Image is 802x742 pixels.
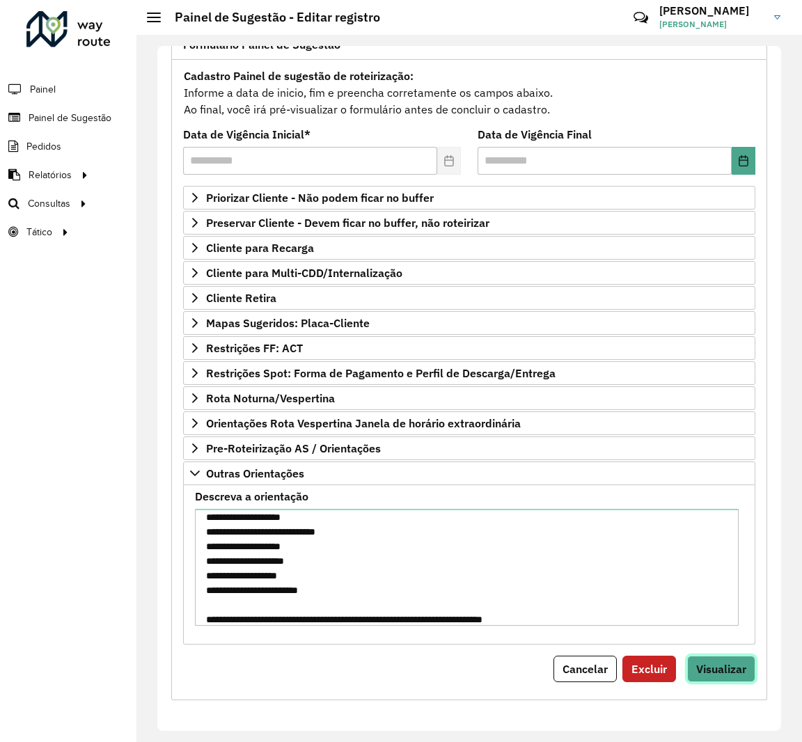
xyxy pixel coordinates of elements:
[183,311,755,335] a: Mapas Sugeridos: Placa-Cliente
[732,147,755,175] button: Choose Date
[659,18,764,31] span: [PERSON_NAME]
[563,662,608,676] span: Cancelar
[30,82,56,97] span: Painel
[183,286,755,310] a: Cliente Retira
[183,186,755,210] a: Priorizar Cliente - Não podem ficar no buffer
[184,69,414,83] strong: Cadastro Painel de sugestão de roteirização:
[626,3,656,33] a: Contato Rápido
[206,368,556,379] span: Restrições Spot: Forma de Pagamento e Perfil de Descarga/Entrega
[206,317,370,329] span: Mapas Sugeridos: Placa-Cliente
[183,336,755,360] a: Restrições FF: ACT
[206,192,434,203] span: Priorizar Cliente - Não podem ficar no buffer
[696,662,746,676] span: Visualizar
[183,386,755,410] a: Rota Noturna/Vespertina
[183,485,755,645] div: Outras Orientações
[183,461,755,485] a: Outras Orientações
[478,126,592,143] label: Data de Vigência Final
[659,4,764,17] h3: [PERSON_NAME]
[206,292,276,303] span: Cliente Retira
[29,168,72,182] span: Relatórios
[183,261,755,285] a: Cliente para Multi-CDD/Internalização
[195,488,308,505] label: Descreva a orientação
[183,39,340,50] span: Formulário Painel de Sugestão
[206,443,381,454] span: Pre-Roteirização AS / Orientações
[206,217,489,228] span: Preservar Cliente - Devem ficar no buffer, não roteirizar
[29,111,111,125] span: Painel de Sugestão
[183,67,755,118] div: Informe a data de inicio, fim e preencha corretamente os campos abaixo. Ao final, você irá pré-vi...
[183,411,755,435] a: Orientações Rota Vespertina Janela de horário extraordinária
[631,662,667,676] span: Excluir
[183,211,755,235] a: Preservar Cliente - Devem ficar no buffer, não roteirizar
[206,242,314,253] span: Cliente para Recarga
[206,267,402,278] span: Cliente para Multi-CDD/Internalização
[183,361,755,385] a: Restrições Spot: Forma de Pagamento e Perfil de Descarga/Entrega
[26,225,52,239] span: Tático
[206,468,304,479] span: Outras Orientações
[622,656,676,682] button: Excluir
[183,126,310,143] label: Data de Vigência Inicial
[28,196,70,211] span: Consultas
[206,393,335,404] span: Rota Noturna/Vespertina
[183,236,755,260] a: Cliente para Recarga
[553,656,617,682] button: Cancelar
[206,342,303,354] span: Restrições FF: ACT
[26,139,61,154] span: Pedidos
[687,656,755,682] button: Visualizar
[183,436,755,460] a: Pre-Roteirização AS / Orientações
[161,10,380,25] h2: Painel de Sugestão - Editar registro
[206,418,521,429] span: Orientações Rota Vespertina Janela de horário extraordinária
